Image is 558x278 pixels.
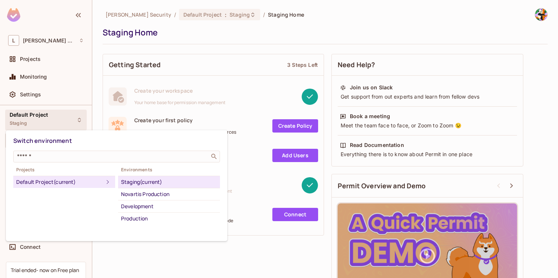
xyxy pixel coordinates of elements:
[121,214,217,223] div: Production
[121,178,217,186] div: Staging (current)
[121,190,217,199] div: Novartis Production
[16,178,103,186] div: Default Project (current)
[13,167,115,173] span: Projects
[118,167,220,173] span: Environments
[13,137,72,145] span: Switch environment
[121,202,217,211] div: Development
